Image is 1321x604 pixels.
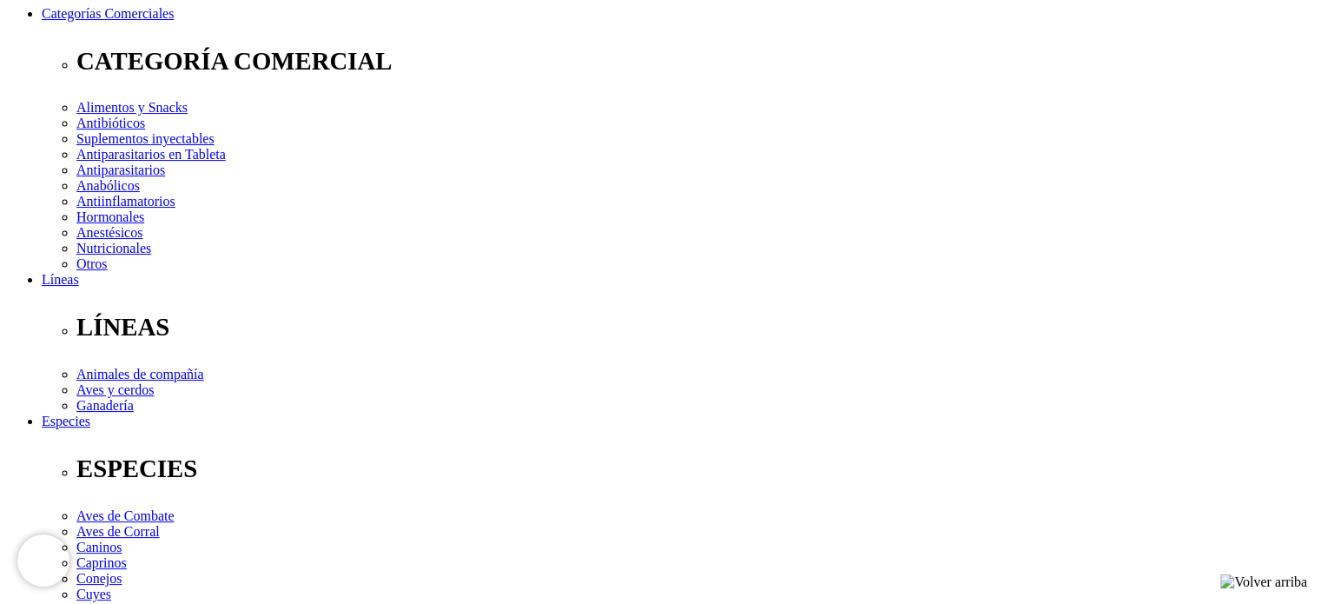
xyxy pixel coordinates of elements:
a: Caprinos [76,555,127,570]
a: Caninos [76,540,122,554]
p: CATEGORÍA COMERCIAL [76,47,1314,76]
a: Líneas [42,272,79,287]
iframe: Brevo live chat [17,534,69,587]
a: Animales de compañía [76,367,204,382]
a: Cuyes [76,587,111,601]
a: Anestésicos [76,225,142,240]
a: Aves y cerdos [76,382,154,397]
p: LÍNEAS [76,313,1314,342]
a: Aves de Corral [76,524,160,539]
a: Conejos [76,571,122,586]
a: Especies [42,414,90,428]
a: Ganadería [76,398,134,413]
a: Aves de Combate [76,508,175,523]
a: Nutricionales [76,241,151,256]
p: ESPECIES [76,455,1314,483]
a: Otros [76,256,108,271]
img: Volver arriba [1220,574,1307,590]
